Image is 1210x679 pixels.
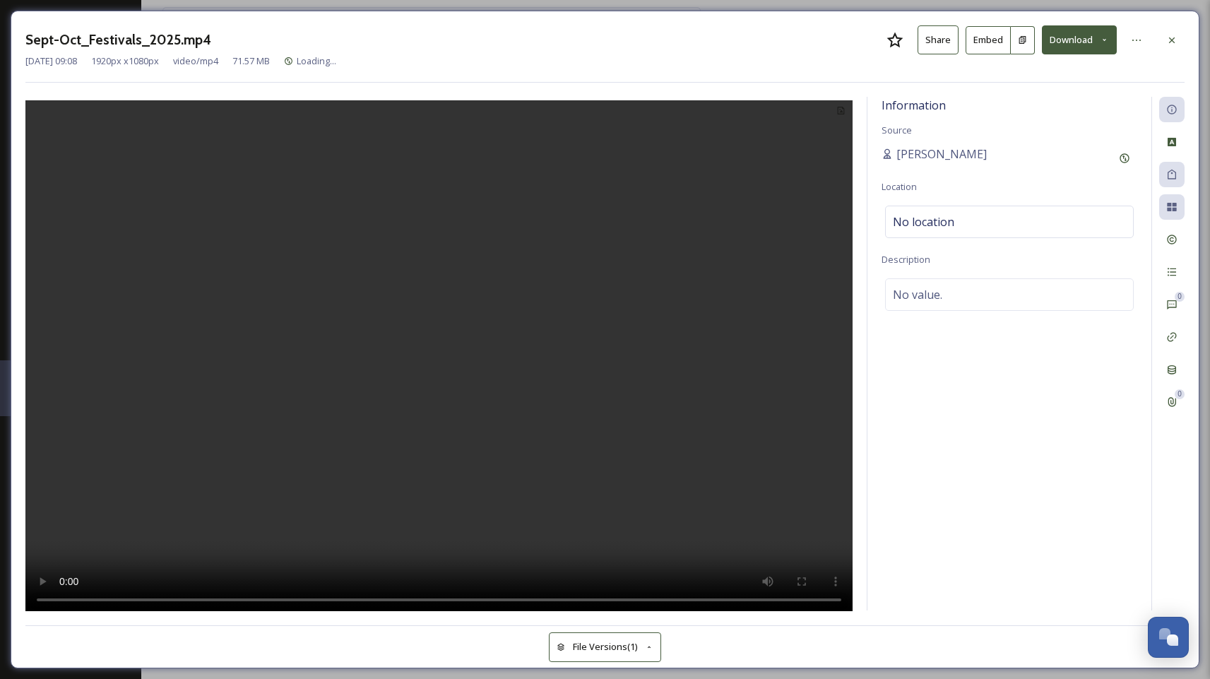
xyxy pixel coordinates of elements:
span: 71.57 MB [232,54,270,68]
span: Information [882,98,946,113]
span: Loading... [297,54,336,67]
div: 0 [1175,389,1185,399]
span: No value. [893,286,942,303]
span: video/mp4 [173,54,218,68]
span: Source [882,124,912,136]
button: Embed [966,26,1011,54]
div: 0 [1175,292,1185,302]
span: [DATE] 09:08 [25,54,77,68]
span: Location [882,180,917,193]
h3: Sept-Oct_Festivals_2025.mp4 [25,30,211,50]
button: Share [918,25,959,54]
button: File Versions(1) [549,632,662,661]
span: 1920 px x 1080 px [91,54,159,68]
button: Download [1042,25,1117,54]
span: [PERSON_NAME] [896,146,987,163]
button: Open Chat [1148,617,1189,658]
span: Description [882,253,930,266]
span: No location [893,213,954,230]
